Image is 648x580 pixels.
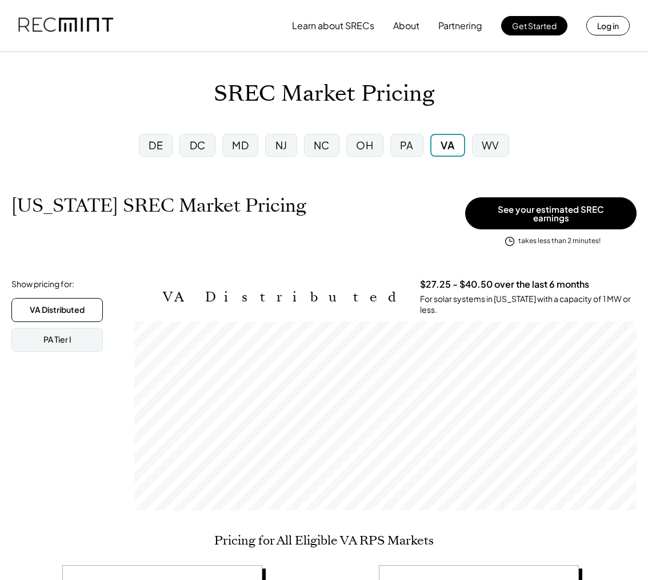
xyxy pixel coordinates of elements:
div: WV [482,138,499,152]
div: For solar systems in [US_STATE] with a capacity of 1 MW or less. [420,293,637,316]
h1: SREC Market Pricing [214,81,434,108]
div: OH [356,138,373,152]
div: VA Distributed [30,304,85,316]
h2: VA Distributed [163,289,403,305]
div: DE [149,138,163,152]
img: recmint-logotype%403x.png [18,6,113,45]
h3: $27.25 - $40.50 over the last 6 months [420,279,589,291]
button: Partnering [438,14,482,37]
div: NJ [275,138,287,152]
div: NC [314,138,330,152]
div: Show pricing for: [11,279,74,290]
div: takes less than 2 minutes! [518,236,601,246]
div: PA Tier I [43,334,71,345]
button: Learn about SRECs [292,14,374,37]
button: Log in [586,16,630,35]
div: PA [400,138,414,152]
h1: [US_STATE] SREC Market Pricing [11,194,306,217]
h2: Pricing for All Eligible VA RPS Markets [214,533,434,548]
button: See your estimated SREC earnings [465,197,637,229]
div: DC [190,138,206,152]
div: VA [441,138,454,152]
button: Get Started [501,16,567,35]
div: MD [232,138,249,152]
button: About [393,14,419,37]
